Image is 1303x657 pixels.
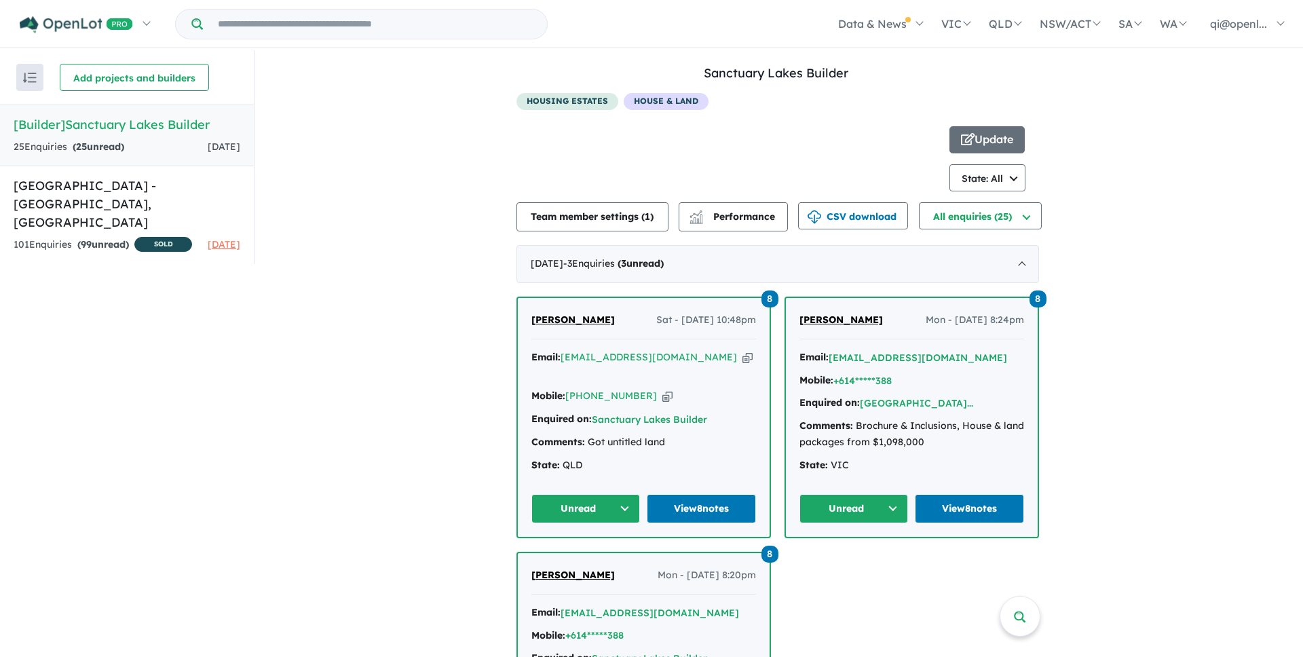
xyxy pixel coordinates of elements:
[14,139,124,155] div: 25 Enquir ies
[565,390,657,402] a: [PHONE_NUMBER]
[531,434,756,451] div: Got untitled land
[799,459,828,471] strong: State:
[561,606,739,620] button: [EMAIL_ADDRESS][DOMAIN_NAME]
[799,374,833,386] strong: Mobile:
[808,210,821,224] img: download icon
[206,10,544,39] input: Try estate name, suburb, builder or developer
[829,351,1007,365] button: [EMAIL_ADDRESS][DOMAIN_NAME]
[14,176,240,231] h5: [GEOGRAPHIC_DATA] - [GEOGRAPHIC_DATA] , [GEOGRAPHIC_DATA]
[531,567,615,584] a: [PERSON_NAME]
[134,237,192,252] span: SOLD
[531,629,565,641] strong: Mobile:
[761,546,778,563] span: 8
[592,413,707,426] a: Sanctuary Lakes Builder
[949,126,1025,153] button: Update
[690,214,703,223] img: bar-chart.svg
[799,314,883,326] span: [PERSON_NAME]
[531,351,561,363] strong: Email:
[761,289,778,307] a: 8
[915,494,1024,523] a: View8notes
[531,413,592,425] strong: Enquired on:
[704,65,848,81] a: Sanctuary Lakes Builder
[860,396,973,411] button: [GEOGRAPHIC_DATA]...
[531,390,565,402] strong: Mobile:
[531,436,585,448] strong: Comments:
[690,210,702,218] img: line-chart.svg
[23,73,37,83] img: sort.svg
[77,238,129,250] strong: ( unread)
[949,164,1026,191] button: State: All
[561,351,737,363] a: [EMAIL_ADDRESS][DOMAIN_NAME]
[799,418,1024,451] div: Brochure & Inclusions, House & land packages from $1,098,000
[20,16,133,33] img: Openlot PRO Logo White
[516,245,1039,283] div: [DATE]
[618,257,664,269] strong: ( unread)
[592,413,707,427] button: Sanctuary Lakes Builder
[208,140,240,153] span: [DATE]
[1030,290,1046,307] span: 8
[798,202,908,229] button: CSV download
[208,238,240,250] span: [DATE]
[656,312,756,328] span: Sat - [DATE] 10:48pm
[81,238,92,250] span: 99
[662,389,673,403] button: Copy
[531,459,560,471] strong: State:
[1210,17,1267,31] span: qi@openl...
[799,457,1024,474] div: VIC
[516,93,618,110] span: housing estates
[799,351,829,363] strong: Email:
[14,237,192,254] div: 101 Enquir ies
[742,350,753,364] button: Copy
[692,210,775,223] span: Performance
[926,312,1024,328] span: Mon - [DATE] 8:24pm
[799,419,853,432] strong: Comments:
[1030,289,1046,307] a: 8
[761,544,778,563] a: 8
[531,606,561,618] strong: Email:
[860,397,973,409] a: [GEOGRAPHIC_DATA]...
[531,569,615,581] span: [PERSON_NAME]
[531,312,615,328] a: [PERSON_NAME]
[799,494,909,523] button: Unread
[761,290,778,307] span: 8
[73,140,124,153] strong: ( unread)
[647,494,756,523] a: View8notes
[531,494,641,523] button: Unread
[563,257,664,269] span: - 3 Enquir ies
[658,567,756,584] span: Mon - [DATE] 8:20pm
[799,396,860,409] strong: Enquired on:
[679,202,788,231] button: Performance
[516,202,668,231] button: Team member settings (1)
[621,257,626,269] span: 3
[919,202,1042,229] button: All enquiries (25)
[531,314,615,326] span: [PERSON_NAME]
[645,210,650,223] span: 1
[799,312,883,328] a: [PERSON_NAME]
[60,64,209,91] button: Add projects and builders
[76,140,87,153] span: 25
[14,115,240,134] h5: [Builder] Sanctuary Lakes Builder
[531,457,756,474] div: QLD
[624,93,709,110] span: House & Land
